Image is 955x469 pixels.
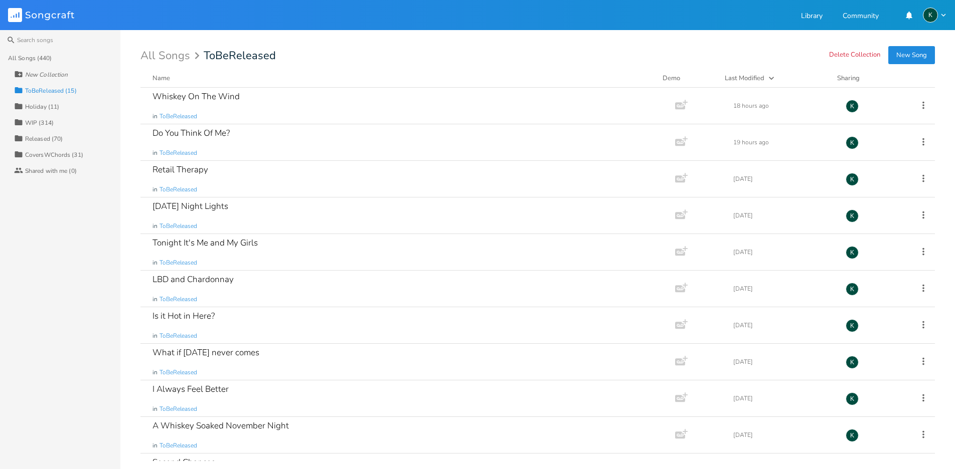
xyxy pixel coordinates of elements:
[152,441,157,450] span: in
[25,152,83,158] div: CoversWChords (31)
[725,74,764,83] div: Last Modified
[829,51,880,60] button: Delete Collection
[152,222,157,230] span: in
[152,312,215,320] div: Is it Hot in Here?
[888,46,935,64] button: New Song
[837,73,897,83] div: Sharing
[160,112,197,121] span: ToBeReleased
[725,73,825,83] button: Last Modified
[923,8,938,23] div: Koval
[152,368,157,377] span: in
[160,185,197,194] span: ToBeReleased
[25,104,59,110] div: Holiday (11)
[846,209,859,222] div: Koval
[152,239,258,247] div: Tonight It's Me and My Girls
[160,441,197,450] span: ToBeReleased
[733,395,834,401] div: [DATE]
[152,348,259,357] div: What if [DATE] never comes
[25,168,77,174] div: Shared with me (0)
[140,51,203,61] div: All Songs
[25,120,54,126] div: WIP (314)
[801,13,823,21] a: Library
[846,319,859,332] div: Koval
[152,149,157,157] span: in
[733,176,834,182] div: [DATE]
[8,55,52,61] div: All Songs (440)
[152,73,651,83] button: Name
[152,275,234,284] div: LBD and Chardonnay
[152,259,157,267] span: in
[152,129,230,137] div: Do You Think Of Me?
[160,332,197,340] span: ToBeReleased
[160,149,197,157] span: ToBeReleased
[733,249,834,255] div: [DATE]
[204,50,276,61] span: ToBeReleased
[846,246,859,259] div: Koval
[843,13,879,21] a: Community
[846,429,859,442] div: Koval
[733,359,834,365] div: [DATE]
[733,286,834,292] div: [DATE]
[733,103,834,109] div: 18 hours ago
[846,392,859,405] div: Koval
[846,283,859,296] div: Koval
[733,212,834,218] div: [DATE]
[846,356,859,369] div: Koval
[152,165,208,174] div: Retail Therapy
[152,405,157,413] span: in
[25,136,63,142] div: Released (70)
[160,295,197,304] span: ToBeReleased
[846,136,859,149] div: Koval
[152,202,228,210] div: [DATE] Night Lights
[160,405,197,413] span: ToBeReleased
[160,222,197,230] span: ToBeReleased
[25,72,68,78] div: New Collection
[733,139,834,145] div: 19 hours ago
[152,295,157,304] span: in
[152,74,170,83] div: Name
[152,185,157,194] span: in
[152,421,289,430] div: A Whiskey Soaked November Night
[663,73,713,83] div: Demo
[152,112,157,121] span: in
[152,92,240,101] div: Whiskey On The Wind
[160,259,197,267] span: ToBeReleased
[733,432,834,438] div: [DATE]
[846,173,859,186] div: Koval
[923,8,947,23] button: K
[152,458,215,466] div: Second Chances
[152,332,157,340] span: in
[733,322,834,328] div: [DATE]
[25,88,77,94] div: ToBeReleased (15)
[846,100,859,113] div: Koval
[152,385,229,393] div: I Always Feel Better
[160,368,197,377] span: ToBeReleased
